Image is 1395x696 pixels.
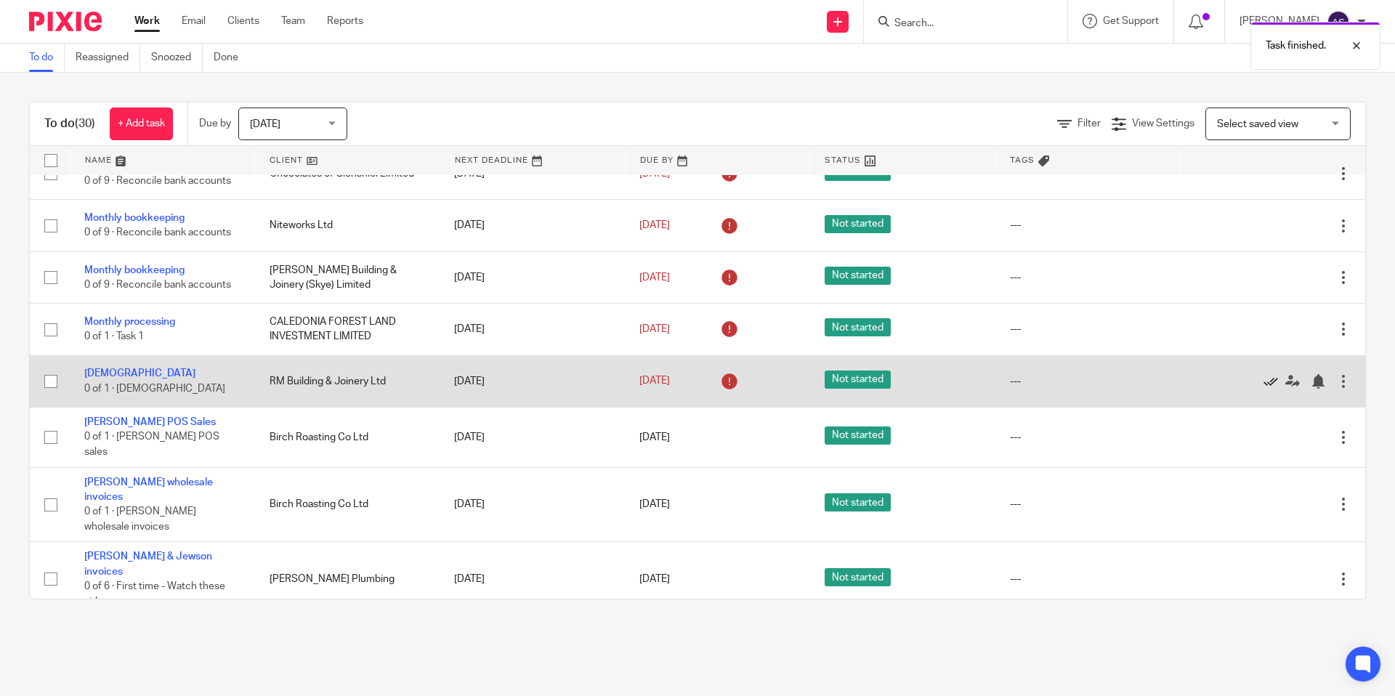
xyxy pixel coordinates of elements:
a: Team [281,14,305,28]
span: 0 of 9 · Reconcile bank accounts [84,228,231,238]
span: [DATE] [250,119,280,129]
a: + Add task [110,108,173,140]
div: --- [1010,572,1166,586]
span: 0 of 1 · Task 1 [84,332,144,342]
span: [DATE] [639,272,670,283]
td: Birch Roasting Co Ltd [255,408,440,467]
p: Due by [199,116,231,131]
a: Snoozed [151,44,203,72]
p: Task finished. [1266,39,1326,53]
td: [DATE] [440,200,625,251]
span: [DATE] [639,169,670,179]
span: Select saved view [1217,119,1298,129]
a: Email [182,14,206,28]
span: Filter [1077,118,1101,129]
div: --- [1010,218,1166,232]
span: [DATE] [639,499,670,509]
td: [DATE] [440,304,625,355]
a: Reports [327,14,363,28]
td: [PERSON_NAME] Plumbing [255,542,440,616]
span: [DATE] [639,220,670,230]
td: Birch Roasting Co Ltd [255,467,440,542]
span: 0 of 9 · Reconcile bank accounts [84,280,231,290]
a: [PERSON_NAME] & Jewson invoices [84,551,212,576]
td: [DATE] [440,542,625,616]
td: [DATE] [440,467,625,542]
a: To do [29,44,65,72]
span: Not started [825,371,891,389]
span: View Settings [1132,118,1194,129]
div: --- [1010,497,1166,511]
img: svg%3E [1327,10,1350,33]
a: Reassigned [76,44,140,72]
span: Not started [825,493,891,511]
td: [DATE] [440,408,625,467]
a: Clients [227,14,259,28]
span: 0 of 1 · [PERSON_NAME] POS sales [84,432,219,458]
div: --- [1010,374,1166,389]
span: [DATE] [639,432,670,442]
span: 0 of 9 · Reconcile bank accounts [84,176,231,186]
span: (30) [75,118,95,129]
span: Not started [825,426,891,445]
a: [PERSON_NAME] POS Sales [84,417,216,427]
a: Monthly processing [84,317,175,327]
td: RM Building & Joinery Ltd [255,355,440,407]
a: [PERSON_NAME] wholesale invoices [84,477,213,502]
img: Pixie [29,12,102,31]
span: Tags [1010,156,1035,164]
h1: To do [44,116,95,131]
span: [DATE] [639,324,670,334]
span: 0 of 6 · First time - Watch these videos [84,581,225,607]
td: [DATE] [440,355,625,407]
td: [DATE] [440,251,625,303]
span: 0 of 1 · [PERSON_NAME] wholesale invoices [84,506,196,532]
a: Work [134,14,160,28]
span: Not started [825,267,891,285]
a: Monthly bookkeeping [84,265,185,275]
span: [DATE] [639,376,670,387]
span: [DATE] [639,574,670,584]
span: 0 of 1 · [DEMOGRAPHIC_DATA] [84,384,225,394]
a: Mark as done [1263,374,1285,389]
div: --- [1010,322,1166,336]
div: --- [1010,270,1166,285]
a: [DEMOGRAPHIC_DATA] [84,368,195,379]
a: Done [214,44,249,72]
a: Monthly bookkeeping [84,213,185,223]
span: Not started [825,568,891,586]
td: Niteworks Ltd [255,200,440,251]
td: CALEDONIA FOREST LAND INVESTMENT LIMITED [255,304,440,355]
div: --- [1010,430,1166,445]
span: Not started [825,215,891,233]
span: Not started [825,318,891,336]
td: [PERSON_NAME] Building & Joinery (Skye) Limited [255,251,440,303]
